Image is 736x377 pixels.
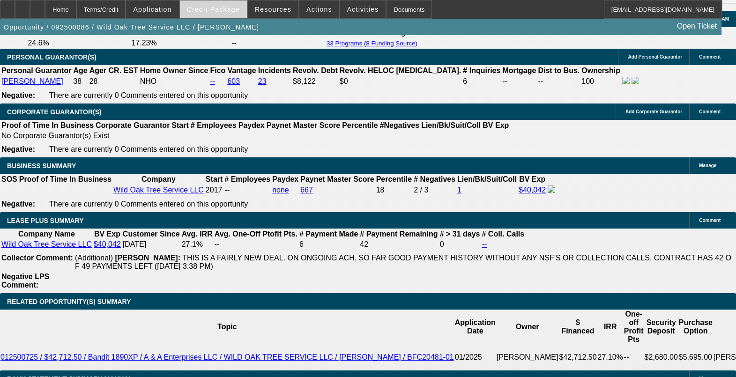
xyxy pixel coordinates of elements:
td: $8,122 [292,76,338,87]
b: # > 31 days [440,230,480,238]
b: Ager CR. EST [89,67,138,74]
th: Proof of Time In Business [1,121,94,130]
span: There are currently 0 Comments entered on this opportunity [49,200,248,208]
b: Start [206,175,223,183]
b: Paydex [272,175,298,183]
span: Comment [699,109,721,114]
span: Add Personal Guarantor [628,54,682,59]
td: $0 [339,76,462,87]
a: 012500725 / $42,712.50 / Bandit 1890XP / A & A Enterprises LLC / WILD OAK TREE SERVICE LLC / [PER... [0,353,454,361]
span: Comment [699,218,721,223]
b: Paydex [238,121,265,129]
td: No Corporate Guarantor(s) Exist [1,131,513,140]
b: Ownership [581,67,620,74]
b: Paynet Master Score [267,121,340,129]
span: CORPORATE GUARANTOR(S) [7,108,102,116]
td: -- [231,38,322,48]
b: Company [141,175,176,183]
a: -- [210,77,215,85]
th: Security Deposit [644,310,678,344]
td: 42 [359,240,438,249]
img: linkedin-icon.png [632,77,639,84]
b: Fico [210,67,225,74]
b: #Negatives [380,121,420,129]
th: Application Date [454,310,496,344]
td: 28 [89,76,139,87]
td: 27.10% [597,344,623,370]
span: -- [224,186,230,194]
b: # Employees [191,121,237,129]
td: 2017 [205,185,223,195]
b: Negative LPS Comment: [1,273,49,289]
b: Revolv. Debt [293,67,338,74]
td: 27.1% [181,240,213,249]
b: Negative: [1,200,35,208]
th: Proof of Time In Business [19,175,112,184]
a: [PERSON_NAME] [1,77,63,85]
span: (Additional) [75,254,113,262]
a: Open Ticket [673,18,721,34]
button: Application [126,0,178,18]
button: Credit Package [180,0,247,18]
button: Actions [299,0,339,18]
b: Home Owner Since [140,67,208,74]
img: facebook-icon.png [548,185,555,193]
a: -- [482,240,487,248]
a: $40,042 [519,186,546,194]
b: [PERSON_NAME]: [115,254,180,262]
button: 33 Programs (8 Funding Source) [324,39,420,47]
b: Revolv. HELOC [MEDICAL_DATA]. [340,67,461,74]
span: LEASE PLUS SUMMARY [7,217,84,224]
td: 0 [439,240,481,249]
td: NHO [140,76,209,87]
b: BV Exp [483,121,509,129]
b: BV Exp [94,230,120,238]
div: 18 [376,186,412,194]
td: 6 [299,240,358,249]
th: Owner [496,310,559,344]
span: Resources [255,6,291,13]
a: Wild Oak Tree Service LLC [113,186,204,194]
td: $2,680.00 [644,344,678,370]
td: 24.6% [27,38,130,48]
b: # Negatives [414,175,455,183]
b: BV Exp [519,175,545,183]
b: # Coll. Calls [482,230,524,238]
b: Customer Since [123,230,180,238]
b: Negative: [1,145,35,153]
b: Negative: [1,91,35,99]
a: 23 [258,77,267,85]
span: BUSINESS SUMMARY [7,162,76,170]
td: [PERSON_NAME] [496,344,559,370]
td: -- [214,240,298,249]
th: $ Financed [558,310,597,344]
b: Mortgage [502,67,536,74]
td: 17.23% [131,38,230,48]
button: Resources [248,0,298,18]
button: Activities [340,0,386,18]
b: Company Name [18,230,75,238]
span: Opportunity / 092500086 / Wild Oak Tree Service LLC / [PERSON_NAME] [4,23,259,31]
a: 1 [457,186,461,194]
a: 603 [227,77,240,85]
b: Personal Guarantor [1,67,71,74]
b: Dist to Bus. [538,67,580,74]
td: -- [624,344,644,370]
th: One-off Profit Pts [624,310,644,344]
span: RELATED OPPORTUNITY(S) SUMMARY [7,298,131,305]
td: $42,712.50 [558,344,597,370]
span: Add Corporate Guarantor [625,109,682,114]
td: $5,695.00 [678,344,713,370]
b: Age [73,67,87,74]
b: Start [171,121,188,129]
b: Collector Comment: [1,254,73,262]
a: none [272,186,289,194]
b: Avg. IRR [182,230,213,238]
td: 38 [73,76,88,87]
b: Incidents [258,67,291,74]
b: # Payment Remaining [360,230,438,238]
b: Percentile [342,121,378,129]
span: THIS IS A FAIRLY NEW DEAL. ON ONGOING ACH. SO FAR GOOD PAYMENT HISTORY WITHOUT ANY NSF'S OR COLLE... [75,254,731,270]
b: Corporate Guarantor [96,121,170,129]
img: facebook-icon.png [622,77,630,84]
